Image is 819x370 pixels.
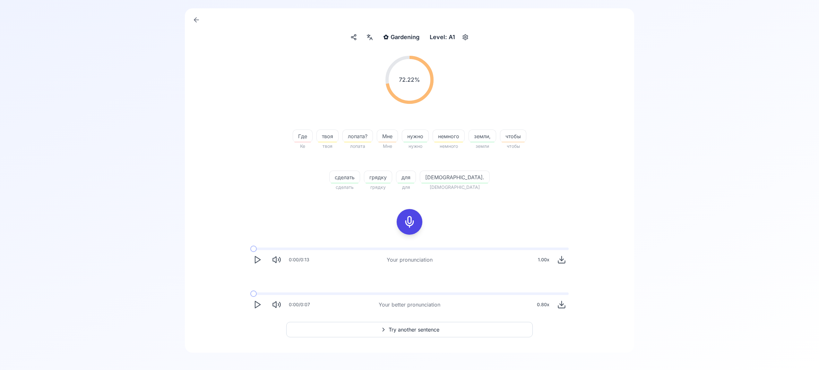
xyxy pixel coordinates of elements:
[364,173,392,181] span: грядку
[289,301,310,308] div: 0:00 / 0:07
[433,132,464,140] span: немного
[316,142,339,150] span: твоя
[289,256,309,263] div: 0:00 / 0:13
[402,142,429,150] span: нужно
[534,298,552,311] div: 0.80 x
[500,132,526,140] span: чтобы
[250,253,264,267] button: Play
[469,130,496,142] button: земли,
[402,130,429,142] button: нужно
[420,171,490,183] button: [DEMOGRAPHIC_DATA].
[270,298,284,312] button: Mute
[317,132,338,140] span: твоя
[329,171,360,183] button: сделать
[396,173,416,181] span: для
[364,183,392,191] span: грядку
[387,256,433,264] div: Your pronunciation
[396,171,416,183] button: для
[469,132,496,140] span: земли,
[270,253,284,267] button: Mute
[389,326,439,333] span: Try another sentence
[427,31,470,43] button: Level: A1
[420,183,490,191] span: [DEMOGRAPHIC_DATA]
[250,298,264,312] button: Play
[293,132,312,140] span: Где
[342,142,373,150] span: лопата
[396,183,416,191] span: для
[433,142,465,150] span: немного
[343,132,373,140] span: лопата?
[469,142,496,150] span: земли
[293,142,313,150] span: Ке
[399,75,420,84] span: 72.22 %
[555,253,569,267] button: Download audio
[364,171,392,183] button: грядку
[293,130,313,142] button: Где
[377,130,398,142] button: Мне
[383,33,389,42] span: ✿
[500,130,526,142] button: чтобы
[377,132,398,140] span: Мне
[379,301,440,308] div: Your better pronunciation
[342,130,373,142] button: лопата?
[500,142,526,150] span: чтобы
[381,31,422,43] button: ✿Gardening
[330,173,360,181] span: сделать
[316,130,339,142] button: твоя
[535,253,552,266] div: 1.00 x
[391,33,419,42] span: Gardening
[329,183,360,191] span: сделать
[402,132,428,140] span: нужно
[433,130,465,142] button: немного
[420,173,489,181] span: [DEMOGRAPHIC_DATA].
[377,142,398,150] span: Мне
[555,298,569,312] button: Download audio
[286,322,533,337] button: Try another sentence
[427,31,458,43] div: Level: A1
